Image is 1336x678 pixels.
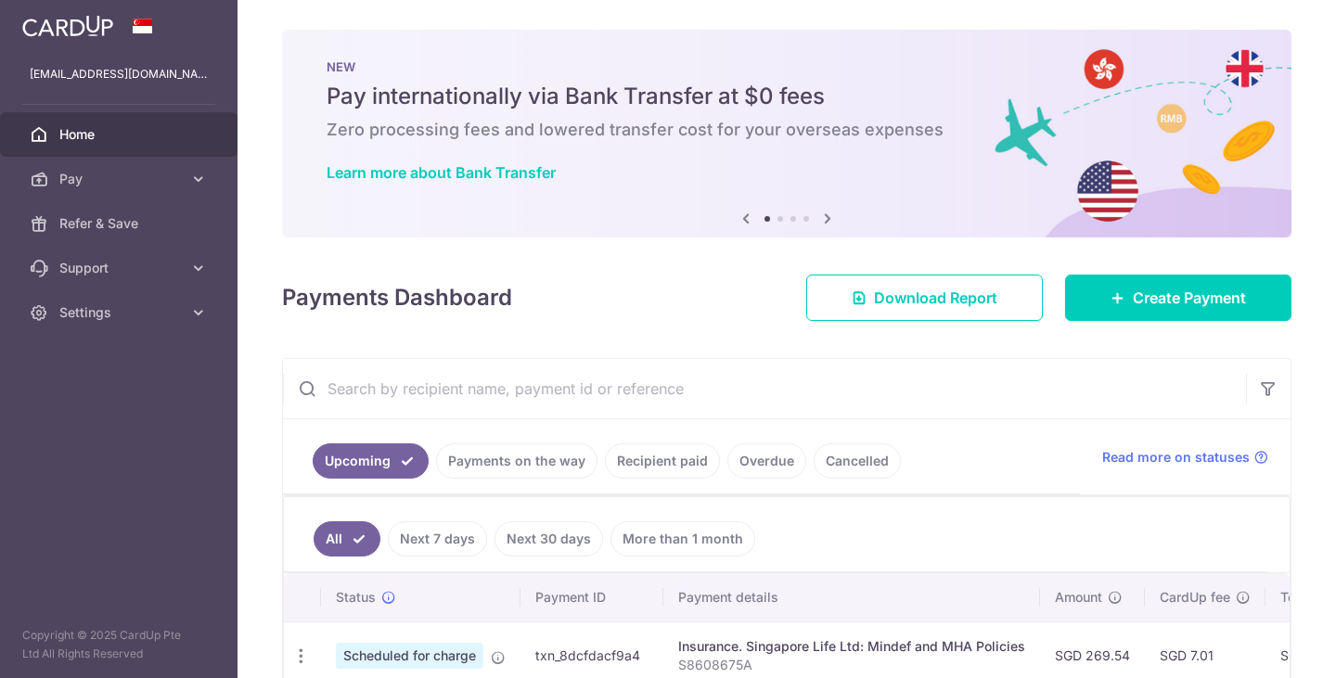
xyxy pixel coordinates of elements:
a: Upcoming [313,443,429,479]
p: NEW [327,59,1247,74]
span: Create Payment [1133,287,1246,309]
a: Recipient paid [605,443,720,479]
a: Create Payment [1065,275,1291,321]
span: Amount [1055,588,1102,607]
img: Bank transfer banner [282,30,1291,237]
span: CardUp fee [1160,588,1230,607]
h6: Zero processing fees and lowered transfer cost for your overseas expenses [327,119,1247,141]
span: Refer & Save [59,214,182,233]
a: Next 30 days [495,521,603,556]
span: Support [59,259,182,277]
div: Insurance. Singapore Life Ltd: Mindef and MHA Policies [678,637,1025,656]
h4: Payments Dashboard [282,281,512,314]
span: Read more on statuses [1102,448,1250,467]
span: Pay [59,170,182,188]
a: Cancelled [814,443,901,479]
a: More than 1 month [610,521,755,556]
a: Download Report [806,275,1043,321]
p: [EMAIL_ADDRESS][DOMAIN_NAME] [30,65,208,83]
span: Scheduled for charge [336,643,483,669]
a: Read more on statuses [1102,448,1268,467]
th: Payment ID [520,573,663,621]
span: Status [336,588,376,607]
input: Search by recipient name, payment id or reference [283,359,1246,418]
a: Learn more about Bank Transfer [327,163,556,182]
a: Payments on the way [436,443,597,479]
span: Download Report [874,287,997,309]
img: CardUp [22,15,113,37]
p: S8608675A [678,656,1025,674]
a: All [314,521,380,556]
a: Next 7 days [388,521,487,556]
a: Overdue [727,443,806,479]
span: Settings [59,303,182,322]
h5: Pay internationally via Bank Transfer at $0 fees [327,82,1247,111]
th: Payment details [663,573,1040,621]
span: Home [59,125,182,144]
